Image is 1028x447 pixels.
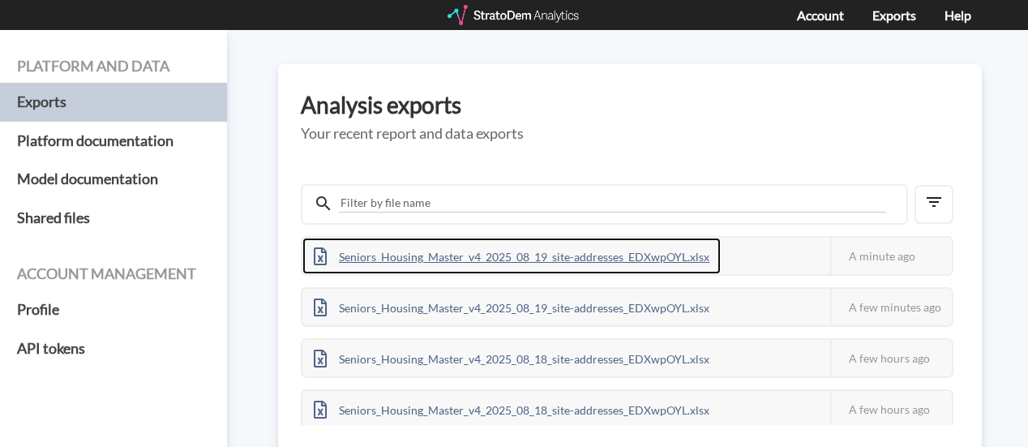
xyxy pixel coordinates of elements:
h4: Account management [17,266,210,282]
div: Seniors_Housing_Master_v4_2025_08_19_site-addresses_EDXwpOYL.xlsx [302,289,721,325]
h4: Platform and data [17,58,210,75]
a: Platform documentation [17,122,210,161]
a: Help [944,7,971,23]
div: A few minutes ago [830,289,952,325]
a: Exports [17,83,210,122]
a: Seniors_Housing_Master_v4_2025_08_19_site-addresses_EDXwpOYL.xlsx [302,299,721,312]
a: Account [797,7,844,23]
a: Seniors_Housing_Master_v4_2025_08_18_site-addresses_EDXwpOYL.xlsx [302,350,721,363]
div: Seniors_Housing_Master_v4_2025_08_18_site-addresses_EDXwpOYL.xlsx [302,340,721,376]
div: A few hours ago [830,391,952,428]
input: Filter by file name [339,194,886,213]
a: Model documentation [17,160,210,199]
a: Shared files [17,199,210,238]
div: Seniors_Housing_Master_v4_2025_08_19_site-addresses_EDXwpOYL.xlsx [302,238,721,274]
a: Exports [872,7,916,23]
div: Seniors_Housing_Master_v4_2025_08_18_site-addresses_EDXwpOYL.xlsx [302,391,721,428]
a: API tokens [17,329,210,368]
div: A few hours ago [830,340,952,376]
a: Seniors_Housing_Master_v4_2025_08_19_site-addresses_EDXwpOYL.xlsx [302,247,721,261]
a: Seniors_Housing_Master_v4_2025_08_18_site-addresses_EDXwpOYL.xlsx [302,401,721,415]
h5: Your recent report and data exports [301,126,959,142]
h3: Analysis exports [301,92,959,118]
a: Profile [17,290,210,329]
div: A minute ago [830,238,952,274]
